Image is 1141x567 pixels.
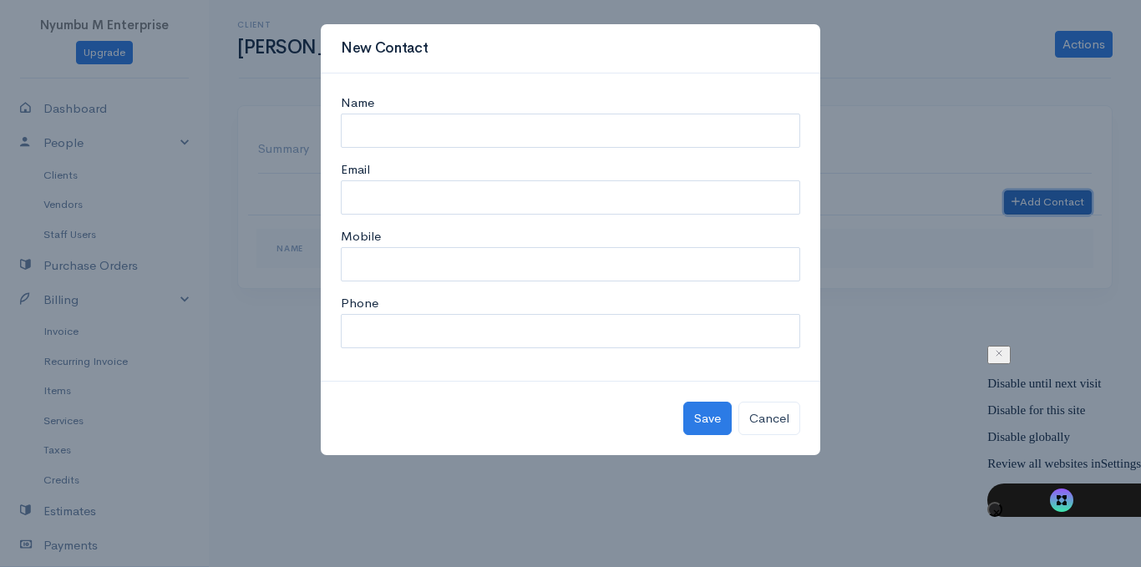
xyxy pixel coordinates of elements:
[738,402,800,436] button: Cancel
[341,227,381,246] label: Mobile
[683,402,732,436] button: Save
[341,160,370,180] label: Email
[341,94,374,113] label: Name
[341,38,428,59] h3: New Contact
[341,294,378,313] label: Phone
